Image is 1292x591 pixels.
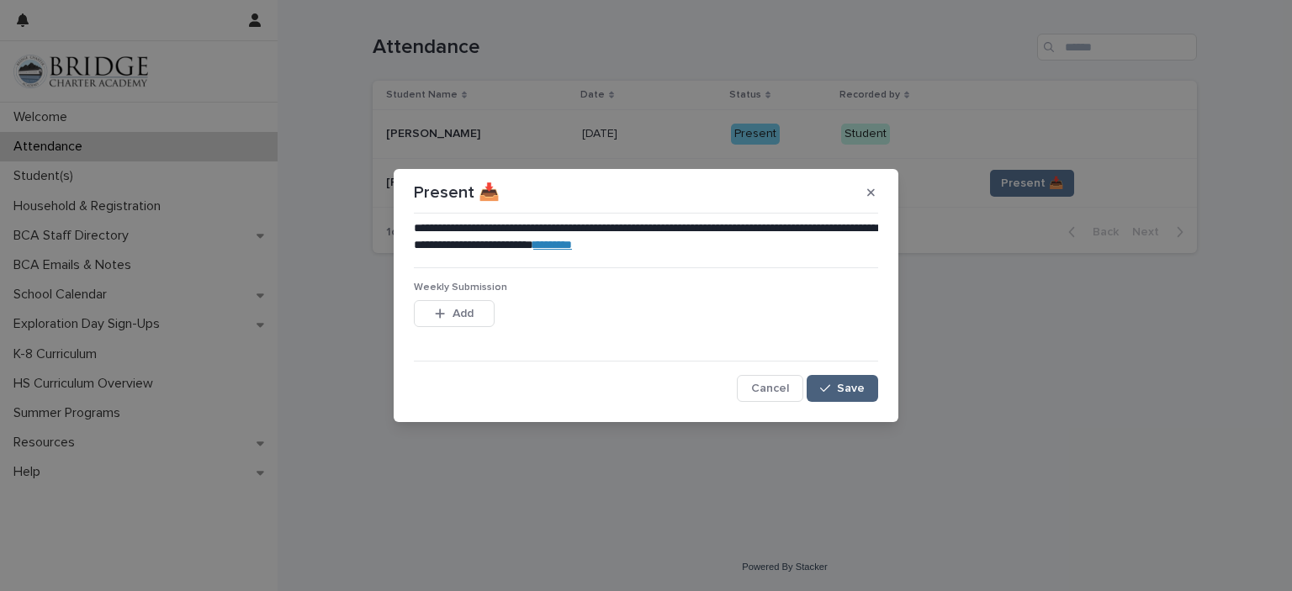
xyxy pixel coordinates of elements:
p: Present 📥 [414,182,500,203]
button: Cancel [737,375,803,402]
button: Save [807,375,878,402]
span: Add [453,308,474,319]
button: Add [414,300,495,327]
span: Save [837,383,865,394]
span: Cancel [751,383,789,394]
span: Weekly Submission [414,282,507,293]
